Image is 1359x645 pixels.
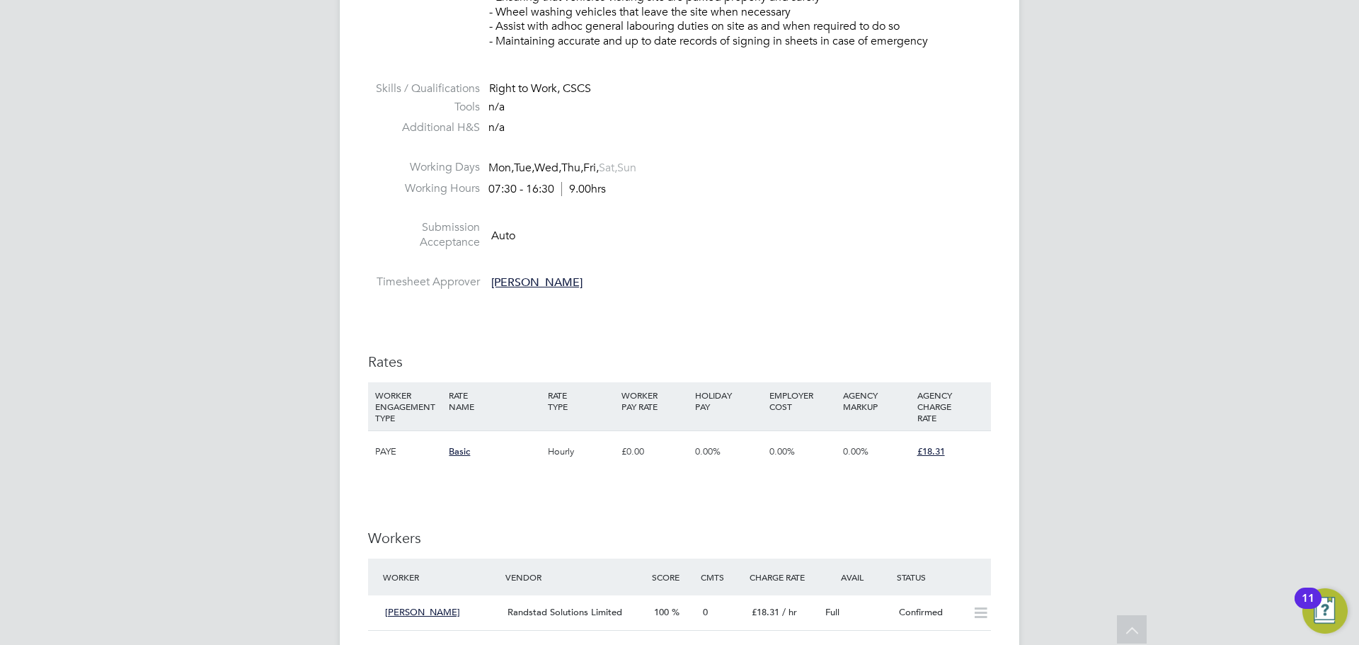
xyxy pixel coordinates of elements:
span: 0.00% [769,445,795,457]
div: HOLIDAY PAY [692,382,765,419]
span: Auto [491,229,515,243]
span: Fri, [583,161,599,175]
div: Confirmed [893,601,967,624]
span: 9.00hrs [561,182,606,196]
div: AGENCY MARKUP [839,382,913,419]
label: Additional H&S [368,120,480,135]
span: Sun [617,161,636,175]
span: Basic [449,445,470,457]
div: Avail [820,564,893,590]
span: 0.00% [843,445,868,457]
button: Open Resource Center, 11 new notifications [1302,588,1348,634]
div: RATE TYPE [544,382,618,419]
span: 0 [703,606,708,618]
label: Skills / Qualifications [368,81,480,96]
span: £18.31 [917,445,945,457]
span: 100 [654,606,669,618]
div: 07:30 - 16:30 [488,182,606,197]
span: Wed, [534,161,561,175]
span: [PERSON_NAME] [385,606,460,618]
span: Thu, [561,161,583,175]
div: WORKER ENGAGEMENT TYPE [372,382,445,430]
div: 11 [1302,598,1314,617]
label: Working Hours [368,181,480,196]
div: Vendor [502,564,648,590]
div: Score [648,564,697,590]
span: / hr [782,606,797,618]
div: EMPLOYER COST [766,382,839,419]
div: Worker [379,564,502,590]
span: [PERSON_NAME] [491,275,583,290]
span: Randstad Solutions Limited [508,606,622,618]
div: Status [893,564,991,590]
div: £0.00 [618,431,692,472]
div: WORKER PAY RATE [618,382,692,419]
label: Working Days [368,160,480,175]
h3: Workers [368,529,991,547]
div: AGENCY CHARGE RATE [914,382,987,430]
div: Hourly [544,431,618,472]
label: Timesheet Approver [368,275,480,290]
div: Charge Rate [746,564,820,590]
span: £18.31 [752,606,779,618]
span: Tue, [514,161,534,175]
span: 0.00% [695,445,721,457]
div: PAYE [372,431,445,472]
div: Cmts [697,564,746,590]
span: Mon, [488,161,514,175]
div: Right to Work, CSCS [489,81,991,96]
span: Sat, [599,161,617,175]
span: n/a [488,100,505,114]
div: RATE NAME [445,382,544,419]
h3: Rates [368,353,991,371]
label: Submission Acceptance [368,220,480,250]
label: Tools [368,100,480,115]
span: Full [825,606,839,618]
span: n/a [488,120,505,135]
